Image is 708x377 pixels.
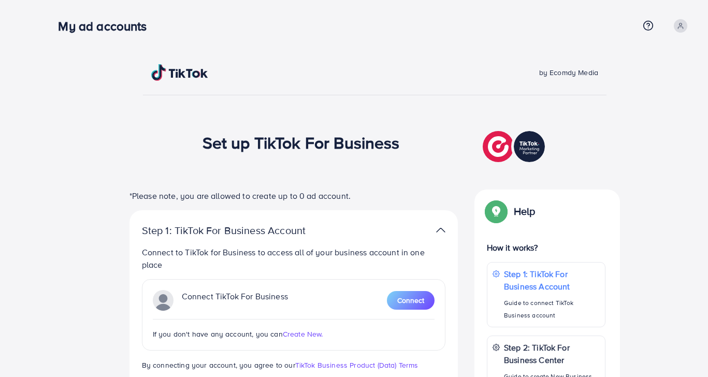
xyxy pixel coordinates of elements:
button: Connect [387,291,435,310]
span: by Ecomdy Media [539,67,598,78]
img: TikTok [151,64,208,81]
a: TikTok Business Product (Data) Terms [295,360,418,370]
p: Connect TikTok For Business [182,290,288,311]
span: Create New. [283,329,323,339]
p: How it works? [487,241,606,254]
p: Connect to TikTok for Business to access all of your business account in one place [142,246,445,271]
span: Connect [397,295,424,306]
h3: My ad accounts [58,19,155,34]
img: TikTok partner [436,223,445,238]
p: Guide to connect TikTok Business account [504,297,600,322]
img: TikTok partner [153,290,174,311]
p: By connecting your account, you agree to our [142,359,445,371]
img: Popup guide [487,202,505,221]
p: Help [514,205,536,218]
p: *Please note, you are allowed to create up to 0 ad account. [129,190,458,202]
h1: Set up TikTok For Business [203,133,400,152]
p: Step 1: TikTok For Business Account [504,268,600,293]
p: Step 1: TikTok For Business Account [142,224,339,237]
span: If you don't have any account, you can [153,329,283,339]
img: TikTok partner [483,128,547,165]
p: Step 2: TikTok For Business Center [504,341,600,366]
